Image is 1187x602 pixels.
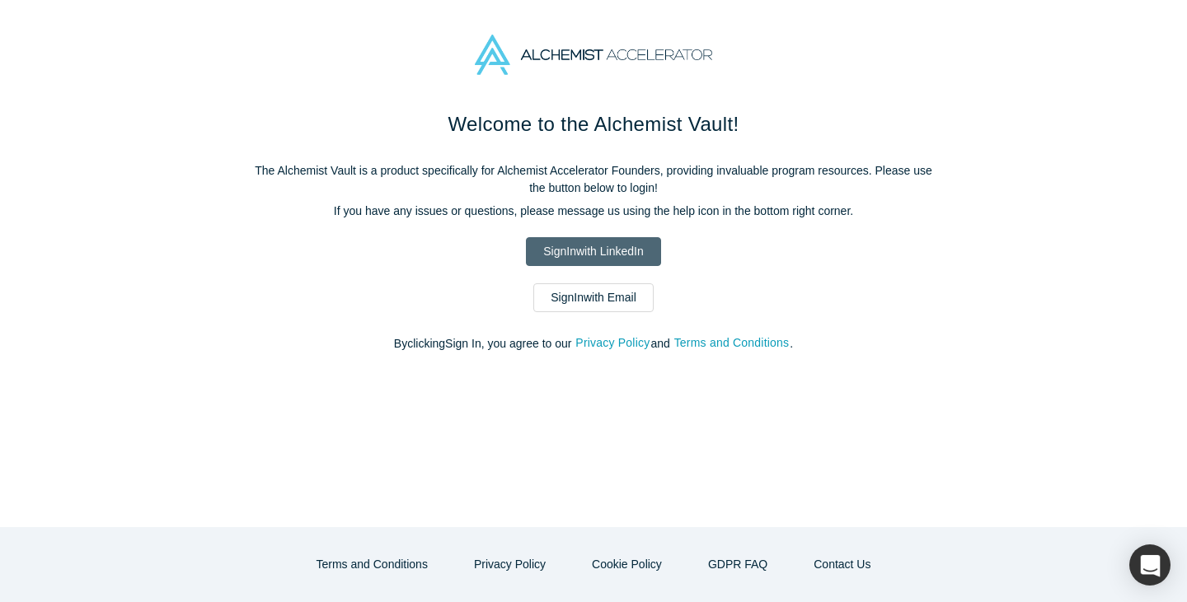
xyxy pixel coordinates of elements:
[247,110,940,139] h1: Welcome to the Alchemist Vault!
[475,35,712,75] img: Alchemist Accelerator Logo
[457,550,563,579] button: Privacy Policy
[673,334,791,352] button: Terms and Conditions
[575,334,650,352] button: Privacy Policy
[796,550,888,579] button: Contact Us
[247,203,940,220] p: If you have any issues or questions, please message us using the help icon in the bottom right co...
[691,550,785,579] a: GDPR FAQ
[575,550,679,579] button: Cookie Policy
[247,162,940,197] p: The Alchemist Vault is a product specifically for Alchemist Accelerator Founders, providing inval...
[533,283,654,312] a: SignInwith Email
[526,237,660,266] a: SignInwith LinkedIn
[299,550,445,579] button: Terms and Conditions
[247,335,940,352] p: By clicking Sign In , you agree to our and .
